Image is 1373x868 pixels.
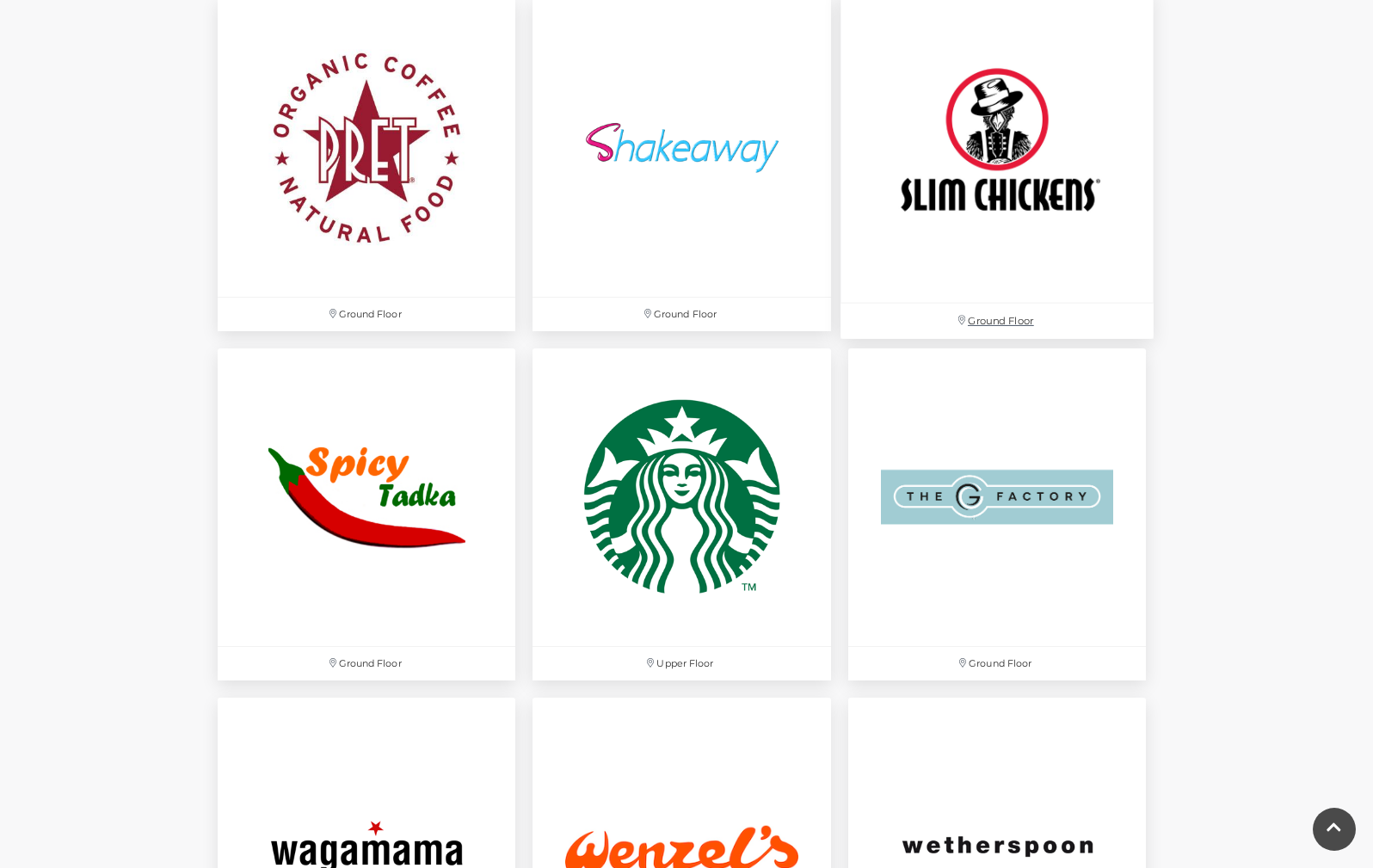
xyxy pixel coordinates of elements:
[840,340,1154,689] a: Ground Floor
[533,348,830,646] img: Starbucks at Festival Place, Basingstoke
[848,647,1146,680] p: Ground Floor
[218,647,515,680] p: Ground Floor
[533,647,830,680] p: Upper Floor
[209,340,524,689] a: Ground Floor
[218,298,515,331] p: Ground Floor
[524,340,839,689] a: Starbucks at Festival Place, Basingstoke Upper Floor
[840,304,1154,339] p: Ground Floor
[533,298,830,331] p: Ground Floor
